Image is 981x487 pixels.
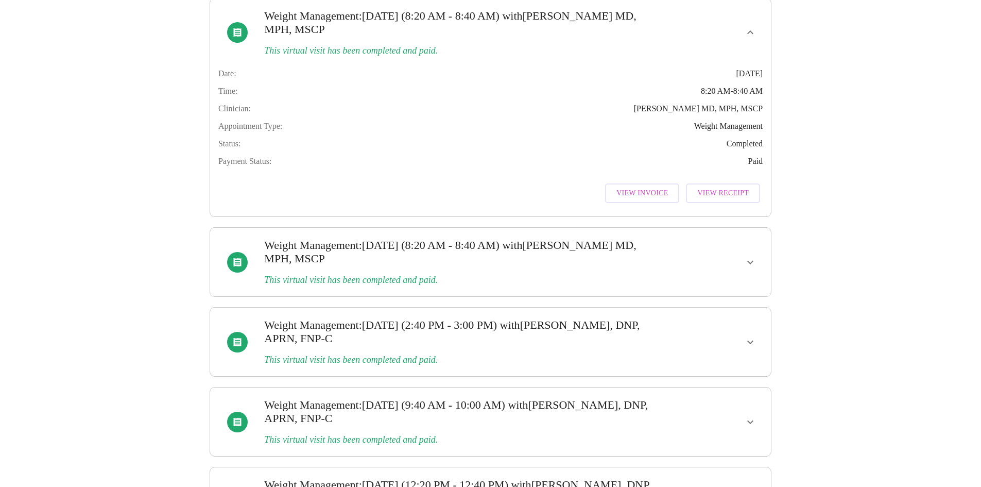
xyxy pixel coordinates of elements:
[634,104,763,113] span: [PERSON_NAME] MD, MPH, MSCP
[264,239,636,265] span: with [PERSON_NAME] MD, MPH, MSCP
[218,139,241,148] span: Status:
[264,45,662,56] h3: This virtual visit has been completed and paid.
[748,157,763,166] span: Paid
[218,69,236,78] span: Date:
[264,9,662,36] h3: : [DATE] (8:20 AM - 8:40 AM)
[264,398,662,425] h3: : [DATE] (9:40 AM - 10:00 AM)
[218,122,282,131] span: Appointment Type:
[694,122,763,131] span: Weight Management
[264,9,358,22] span: Weight Management
[264,9,636,36] span: with [PERSON_NAME] MD, MPH, MSCP
[616,187,668,200] span: View Invoice
[736,69,763,78] span: [DATE]
[738,330,763,355] button: show more
[686,183,760,204] button: View Receipt
[738,20,763,45] button: show more
[738,410,763,434] button: show more
[605,183,679,204] button: View Invoice
[264,398,358,411] span: Weight Management
[218,104,251,113] span: Clinician:
[264,318,662,345] h3: : [DATE] (2:40 PM - 3:00 PM)
[683,178,763,209] a: View Receipt
[264,355,662,365] h3: This virtual visit has been completed and paid.
[738,250,763,275] button: show more
[264,398,648,425] span: with [PERSON_NAME], DNP, APRN, FNP-C
[701,87,763,96] span: 8:20 AM - 8:40 AM
[218,157,272,166] span: Payment Status:
[727,139,763,148] span: Completed
[218,87,238,96] span: Time:
[264,318,358,331] span: Weight Management
[264,275,662,286] h3: This virtual visit has been completed and paid.
[697,187,749,200] span: View Receipt
[264,318,640,345] span: with [PERSON_NAME], DNP, APRN, FNP-C
[264,434,662,445] h3: This virtual visit has been completed and paid.
[264,239,358,251] span: Weight Management
[264,239,662,265] h3: : [DATE] (8:20 AM - 8:40 AM)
